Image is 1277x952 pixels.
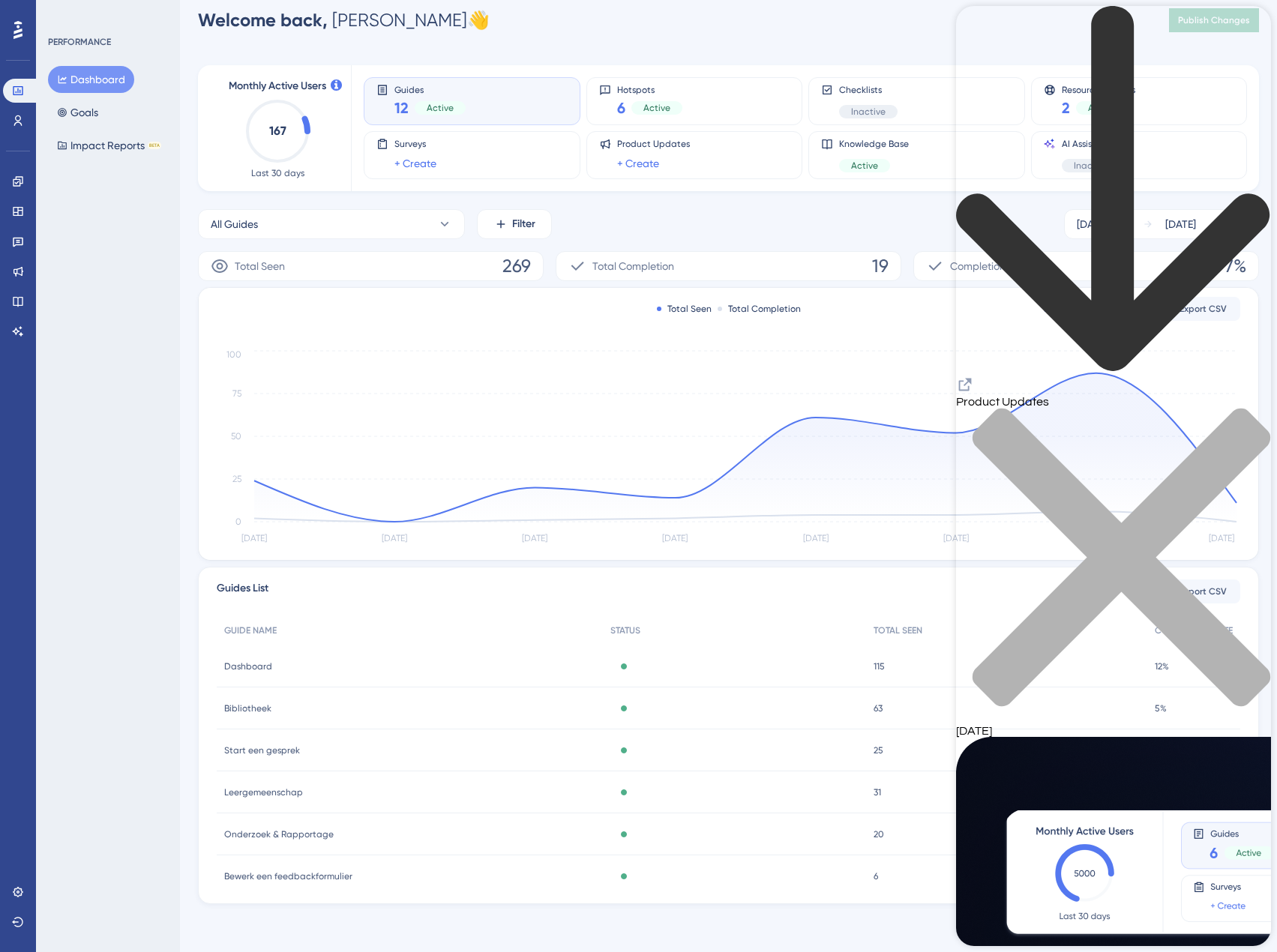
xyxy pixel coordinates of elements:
[874,744,883,756] span: 25
[198,8,490,32] div: [PERSON_NAME] 👋
[617,138,690,150] span: Product Updates
[874,624,922,636] span: TOTAL SEEN
[502,254,531,278] span: 269
[874,702,883,714] span: 63
[477,209,552,239] button: Filter
[229,77,326,95] span: Monthly Active Users
[874,786,881,798] span: 31
[48,66,134,93] button: Dashboard
[48,99,107,126] button: Goals
[803,533,829,543] tspan: [DATE]
[610,624,640,636] span: STATUS
[231,431,241,442] tspan: 50
[851,160,878,172] span: Active
[382,533,407,543] tspan: [DATE]
[211,215,258,233] span: All Guides
[874,828,884,840] span: 20
[874,660,885,672] span: 115
[224,786,303,798] span: Leergemeenschap
[235,516,241,527] tspan: 0
[241,533,267,543] tspan: [DATE]
[232,388,241,399] tspan: 75
[657,303,712,315] div: Total Seen
[224,744,300,756] span: Start een gesprek
[48,132,170,159] button: Impact ReportsBETA
[839,138,909,150] span: Knowledge Base
[617,84,682,94] span: Hotspots
[950,257,1031,275] span: Completion Rate
[617,154,659,172] a: + Create
[224,660,272,672] span: Dashboard
[251,167,304,179] span: Last 30 days
[839,84,898,96] span: Checklists
[226,349,241,360] tspan: 100
[48,36,111,48] div: PERFORMANCE
[198,9,328,31] span: Welcome back,
[217,579,268,603] span: Guides List
[943,533,969,543] tspan: [DATE]
[394,154,436,172] a: + Create
[643,102,670,114] span: Active
[718,303,801,315] div: Total Completion
[148,142,161,149] div: BETA
[592,257,674,275] span: Total Completion
[224,828,334,840] span: Onderzoek & Rapportage
[617,97,625,118] span: 6
[394,97,409,118] span: 12
[224,624,277,636] span: GUIDE NAME
[224,702,271,714] span: Bibliotheek
[662,533,688,543] tspan: [DATE]
[522,533,547,543] tspan: [DATE]
[269,124,286,138] text: 167
[9,9,36,36] img: launcher-image-alternative-text
[4,4,40,40] button: Open AI Assistant Launcher
[427,102,454,114] span: Active
[851,106,886,118] span: Inactive
[35,4,94,22] span: Need Help?
[235,257,285,275] span: Total Seen
[512,215,535,233] span: Filter
[232,474,241,484] tspan: 25
[198,209,465,239] button: All Guides
[874,870,878,882] span: 6
[394,138,436,150] span: Surveys
[872,254,889,278] span: 19
[224,870,352,882] span: Bewerk een feedbackformulier
[394,84,466,94] span: Guides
